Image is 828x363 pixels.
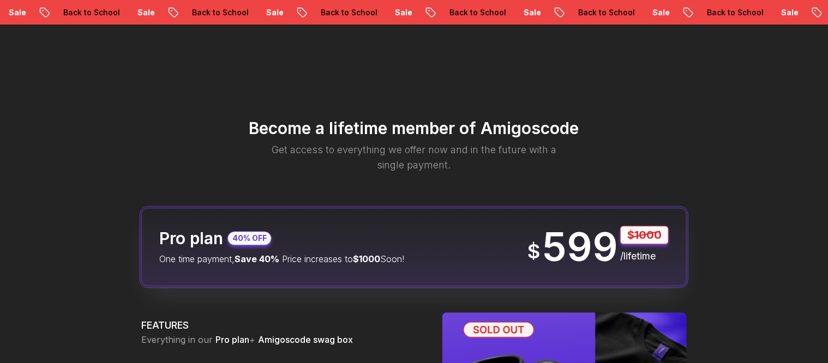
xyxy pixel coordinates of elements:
p: Back to School [569,7,644,18]
p: Sale [257,7,292,18]
p: Back to School [55,7,129,18]
span: $1000 [353,253,380,264]
span: Pro plan [215,334,249,345]
h2: Pro plan [159,228,223,248]
p: Sale [515,7,550,18]
p: Sale [386,7,421,18]
p: Get access to everything we offer now and in the future with a single payment. [257,142,571,173]
span: Save 40% [235,253,279,264]
p: Back to School [698,7,772,18]
p: 599 [542,227,618,267]
h3: FEATURES [141,318,416,333]
p: Back to School [441,7,515,18]
p: Sale [772,7,807,18]
span: $ [527,240,540,262]
p: /lifetime [620,249,669,264]
h2: Become a lifetime member of Amigoscode [87,118,741,138]
p: One time payment, Price increases to Soon! [159,252,404,265]
p: $1000 [620,226,669,244]
p: Sale [129,7,164,18]
p: Back to School [183,7,257,18]
p: Everything in our + [141,333,416,346]
p: Back to School [312,7,386,18]
span: Amigoscode swag box [258,334,353,345]
p: Sale [644,7,679,18]
p: 40% OFF [232,233,267,244]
